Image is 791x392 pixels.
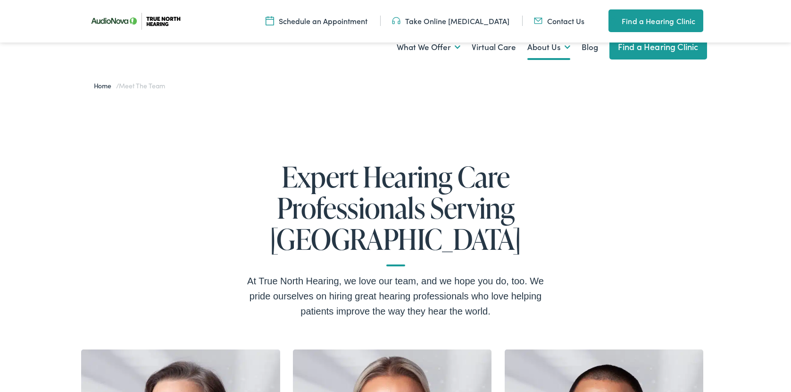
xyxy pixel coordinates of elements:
[397,30,460,65] a: What We Offer
[534,16,542,26] img: Mail icon in color code ffb348, used for communication purposes
[534,16,584,26] a: Contact Us
[582,30,598,65] a: Blog
[94,81,116,90] a: Home
[609,34,707,60] a: Find a Hearing Clinic
[119,81,165,90] span: Meet the Team
[245,273,547,319] div: At True North Hearing, we love our team, and we hope you do, too. We pride ourselves on hiring gr...
[94,81,165,90] span: /
[608,15,617,26] img: utility icon
[266,16,367,26] a: Schedule an Appointment
[392,16,509,26] a: Take Online [MEDICAL_DATA]
[472,30,516,65] a: Virtual Care
[266,16,274,26] img: Icon symbolizing a calendar in color code ffb348
[527,30,570,65] a: About Us
[245,161,547,266] h1: Expert Hearing Care Professionals Serving [GEOGRAPHIC_DATA]
[608,9,703,32] a: Find a Hearing Clinic
[392,16,400,26] img: Headphones icon in color code ffb348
